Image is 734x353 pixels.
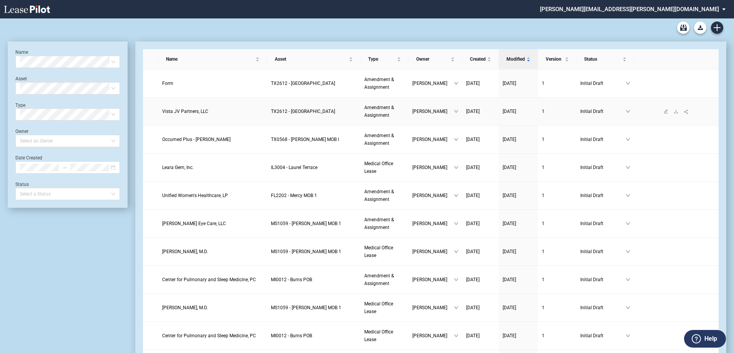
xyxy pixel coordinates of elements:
span: edit [664,305,668,310]
span: down [454,249,458,254]
a: Medical Office Lease [364,244,405,259]
span: Type [368,55,395,63]
span: Name [166,55,254,63]
span: Rajesh Patel, M.D. [162,305,208,310]
a: Medical Office Lease [364,160,405,175]
span: 1 [542,249,545,254]
span: [DATE] [466,109,480,114]
span: edit [664,165,668,170]
a: [DATE] [503,276,534,283]
span: down [454,109,458,114]
span: down [454,193,458,198]
a: TX0568 - [PERSON_NAME] MOB I [271,136,357,143]
a: FL2202 - Mercy MOB 1 [271,192,357,199]
span: [PERSON_NAME] [412,136,454,143]
th: Version [538,49,576,70]
a: 1 [542,248,573,255]
a: IL3004 - Laurel Terrace [271,164,357,171]
span: 1 [542,165,545,170]
span: IL3004 - Laurel Terrace [271,165,317,170]
span: share-alt [684,165,689,171]
a: Center for Pulmonary and Sleep Medicine, PC [162,276,263,283]
span: MS1059 - Jackson MOB 1 [271,249,341,254]
span: Center for Pulmonary and Sleep Medicine, PC [162,333,256,338]
span: Status [584,55,621,63]
span: Initial Draft [580,304,626,312]
a: [PERSON_NAME], M.D. [162,304,263,312]
span: 1 [542,277,545,282]
span: FL2202 - Mercy MOB 1 [271,193,317,198]
span: Amendment & Assignment [364,105,394,118]
span: [DATE] [466,137,480,142]
span: Leara Gem, Inc. [162,165,194,170]
span: Form [162,81,173,86]
a: Occumed Plus - [PERSON_NAME] [162,136,263,143]
a: [DATE] [503,248,534,255]
span: [DATE] [503,81,516,86]
a: [DATE] [466,80,495,87]
span: down [626,277,630,282]
th: Created [462,49,499,70]
span: [DATE] [503,165,516,170]
a: [DATE] [466,136,495,143]
span: [DATE] [503,221,516,226]
button: Help [684,330,726,348]
span: Initial Draft [580,108,626,115]
a: [DATE] [503,192,534,199]
span: down [454,81,458,86]
span: down [454,333,458,338]
a: 1 [542,220,573,227]
label: Help [704,334,717,344]
a: [DATE] [503,80,534,87]
a: [DATE] [466,108,495,115]
span: [DATE] [503,277,516,282]
span: Amendment & Assignment [364,189,394,202]
span: download [674,221,678,226]
a: TX2612 - [GEOGRAPHIC_DATA] [271,108,357,115]
span: Rajesh Patel, M.D. [162,249,208,254]
a: [DATE] [466,332,495,340]
span: share-alt [684,193,689,199]
a: MS1059 - [PERSON_NAME] MOB 1 [271,304,357,312]
span: download [674,277,678,282]
a: [DATE] [466,276,495,283]
span: TX0568 - McKinney MOB I [271,137,339,142]
span: Initial Draft [580,80,626,87]
span: edit [664,333,668,338]
span: share-alt [684,81,689,86]
a: 1 [542,136,573,143]
span: down [454,137,458,142]
span: [DATE] [466,193,480,198]
span: [DATE] [503,249,516,254]
a: Amendment & Assignment [364,216,405,231]
span: [DATE] [466,333,480,338]
a: 1 [542,80,573,87]
a: Amendment & Assignment [364,76,405,91]
span: Unified Women's Healthcare, LP [162,193,228,198]
span: Medical Office Lease [364,245,393,258]
span: down [454,221,458,226]
span: edit [664,81,668,86]
th: Name [158,49,267,70]
md-menu: Download Blank Form List [692,22,709,34]
a: [DATE] [503,108,534,115]
a: [PERSON_NAME] Eye Care, LLC [162,220,263,227]
span: Center for Pulmonary and Sleep Medicine, PC [162,277,256,282]
span: swap-right [62,165,67,170]
span: Occumed Plus - Mckinney, LP [162,137,231,142]
a: [DATE] [503,304,534,312]
span: 1 [542,221,545,226]
span: [DATE] [466,165,480,170]
span: 1 [542,193,545,198]
span: Amendment & Assignment [364,217,394,230]
span: down [626,165,630,170]
span: download [674,165,678,170]
span: down [626,249,630,254]
a: [DATE] [503,164,534,171]
span: down [626,333,630,338]
span: share-alt [684,333,689,339]
span: edit [664,249,668,254]
span: share-alt [684,109,689,114]
span: Amendment & Assignment [364,133,394,146]
span: edit [664,221,668,226]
